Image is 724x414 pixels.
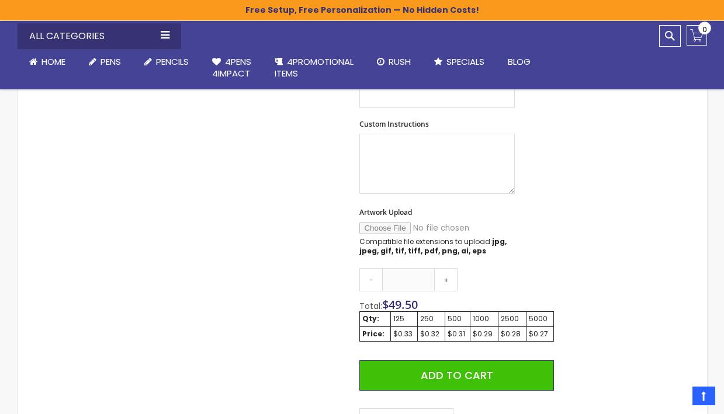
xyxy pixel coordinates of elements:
a: 4PROMOTIONALITEMS [263,49,365,87]
a: - [359,268,383,291]
div: 500 [448,314,467,323]
div: 2500 [501,314,524,323]
div: $0.32 [420,329,442,339]
a: Pencils [133,49,200,75]
a: Rush [365,49,422,75]
span: Artwork Upload [359,207,412,217]
strong: Price: [362,329,384,339]
span: Pencils [156,55,189,68]
strong: Qty: [362,314,379,323]
a: + [434,268,458,291]
span: Specials [446,55,484,68]
div: $0.27 [529,329,551,339]
span: 4PROMOTIONAL ITEMS [275,55,354,79]
span: Pens [101,55,121,68]
span: $ [382,297,418,312]
span: Rush [389,55,411,68]
p: Compatible file extensions to upload: [359,237,515,256]
a: Home [18,49,77,75]
span: Add to Cart [421,368,493,382]
a: Specials [422,49,496,75]
a: Top [692,387,715,405]
div: All Categories [18,23,181,49]
div: $0.29 [473,329,496,339]
span: Custom Instructions [359,119,429,129]
div: $0.28 [501,329,524,339]
a: Blog [496,49,542,75]
span: Blog [508,55,531,68]
span: Home [41,55,65,68]
span: 49.50 [389,297,418,312]
span: Total: [359,300,382,312]
span: 4Pens 4impact [212,55,251,79]
div: $0.33 [393,329,415,339]
button: Add to Cart [359,360,553,391]
strong: jpg, jpeg, gif, tif, tiff, pdf, png, ai, eps [359,236,507,256]
div: 250 [420,314,442,323]
div: 5000 [529,314,551,323]
div: 125 [393,314,415,323]
a: 0 [687,25,707,46]
a: 4Pens4impact [200,49,263,87]
div: $0.31 [448,329,467,339]
div: 1000 [473,314,496,323]
a: Pens [77,49,133,75]
span: 0 [702,24,707,35]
